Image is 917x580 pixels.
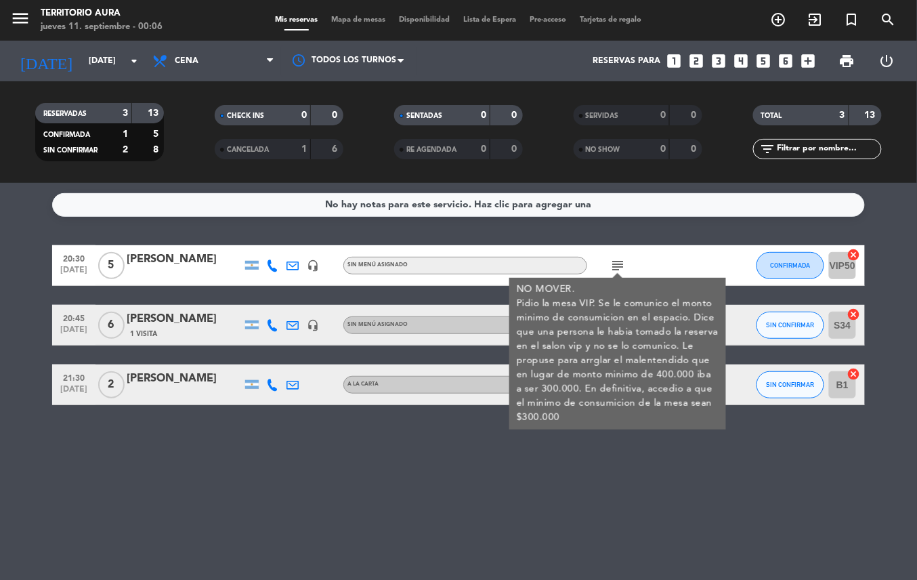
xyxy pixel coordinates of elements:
span: Lista de Espera [457,16,524,24]
span: CANCELADA [227,146,269,153]
span: 21:30 [57,369,91,385]
strong: 1 [123,129,128,139]
span: 20:45 [57,310,91,325]
i: exit_to_app [807,12,824,28]
input: Filtrar por nombre... [776,142,881,157]
i: looks_3 [710,52,728,70]
span: [DATE] [57,266,91,281]
span: Mis reservas [269,16,325,24]
span: SERVIDAS [586,112,619,119]
span: 20:30 [57,250,91,266]
strong: 0 [511,144,519,154]
i: looks_5 [755,52,773,70]
span: 6 [98,312,125,339]
div: LOG OUT [867,41,907,81]
i: power_settings_new [878,53,895,69]
span: 1 Visita [130,329,157,339]
strong: 0 [660,144,666,154]
strong: 0 [333,110,341,120]
button: CONFIRMADA [756,252,824,279]
i: search [880,12,897,28]
i: looks_one [666,52,683,70]
span: Cena [175,56,198,66]
i: subject [610,257,626,274]
span: Tarjetas de regalo [574,16,649,24]
div: [PERSON_NAME] [127,370,242,388]
strong: 8 [153,145,161,154]
span: [DATE] [57,385,91,400]
strong: 0 [691,144,699,154]
strong: 0 [301,110,307,120]
span: RE AGENDADA [406,146,456,153]
button: SIN CONFIRMAR [756,371,824,398]
span: 2 [98,371,125,398]
span: TOTAL [761,112,782,119]
strong: 1 [301,144,307,154]
button: SIN CONFIRMAR [756,312,824,339]
i: arrow_drop_down [126,53,142,69]
i: headset_mic [307,260,319,272]
strong: 13 [148,108,161,118]
div: TERRITORIO AURA [41,7,163,20]
span: SIN CONFIRMAR [43,147,98,154]
span: Disponibilidad [393,16,457,24]
span: CHECK INS [227,112,264,119]
strong: 0 [511,110,519,120]
i: cancel [847,367,861,381]
i: add_circle_outline [771,12,787,28]
button: menu [10,8,30,33]
i: cancel [847,248,861,262]
span: RESERVADAS [43,110,87,117]
strong: 3 [123,108,128,118]
strong: 13 [865,110,878,120]
strong: 6 [333,144,341,154]
i: headset_mic [307,319,319,331]
span: SIN CONFIRMAR [767,321,815,329]
i: menu [10,8,30,28]
strong: 2 [123,145,128,154]
span: Sin menú asignado [347,262,408,268]
strong: 0 [481,144,486,154]
i: looks_4 [733,52,750,70]
span: NO SHOW [586,146,620,153]
span: CONFIRMADA [43,131,90,138]
div: jueves 11. septiembre - 00:06 [41,20,163,34]
span: A LA CARTA [347,381,379,387]
i: filter_list [760,141,776,157]
span: print [838,53,855,69]
div: [PERSON_NAME] [127,251,242,268]
div: [PERSON_NAME] [127,310,242,328]
span: Reservas para [593,56,661,66]
span: [DATE] [57,325,91,341]
i: looks_two [688,52,706,70]
i: add_box [800,52,817,70]
strong: 0 [660,110,666,120]
div: No hay notas para este servicio. Haz clic para agregar una [326,197,592,213]
strong: 3 [840,110,845,120]
i: cancel [847,308,861,321]
span: Mapa de mesas [325,16,393,24]
strong: 0 [691,110,699,120]
span: Sin menú asignado [347,322,408,327]
i: [DATE] [10,46,82,76]
span: CONFIRMADA [771,262,811,269]
strong: 0 [481,110,486,120]
span: SIN CONFIRMAR [767,381,815,388]
span: SENTADAS [406,112,442,119]
div: NO MOVER. Pidio la mesa VIP. Se le comunico el monto minimo de consumicion en el espacio. Dice qu... [517,283,719,425]
i: turned_in_not [844,12,860,28]
strong: 5 [153,129,161,139]
span: Pre-acceso [524,16,574,24]
span: 5 [98,252,125,279]
i: looks_6 [777,52,795,70]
